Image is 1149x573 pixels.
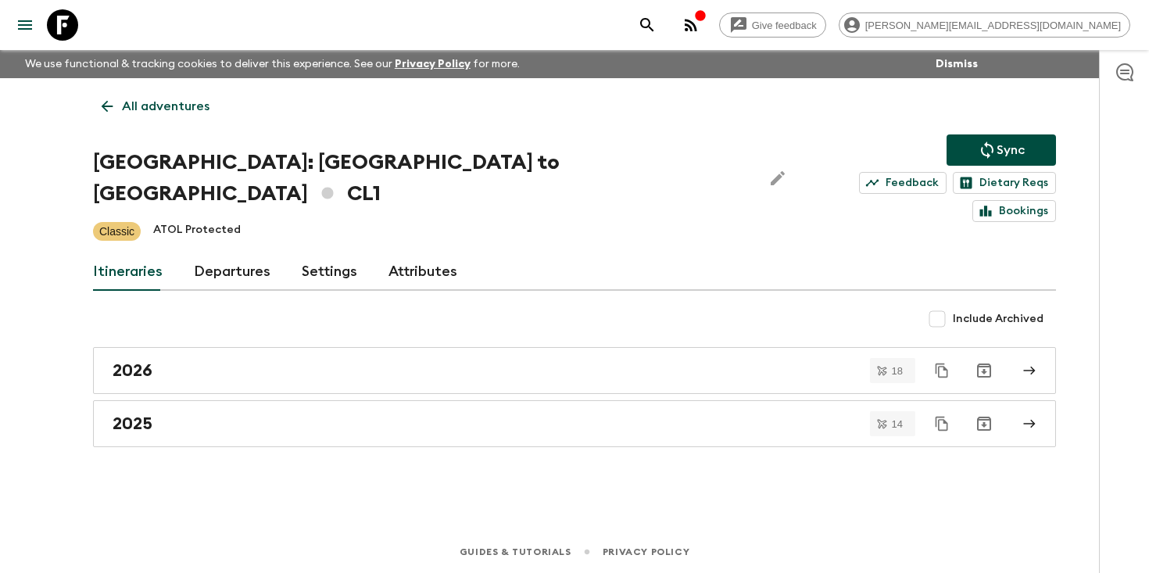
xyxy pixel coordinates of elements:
a: Attributes [388,253,457,291]
a: Settings [302,253,357,291]
a: Guides & Tutorials [460,543,571,560]
a: Feedback [859,172,947,194]
div: [PERSON_NAME][EMAIL_ADDRESS][DOMAIN_NAME] [839,13,1130,38]
h2: 2025 [113,414,152,434]
button: search adventures [632,9,663,41]
a: Give feedback [719,13,826,38]
span: [PERSON_NAME][EMAIL_ADDRESS][DOMAIN_NAME] [857,20,1129,31]
button: Edit Adventure Title [762,147,793,210]
a: All adventures [93,91,218,122]
p: Classic [99,224,134,239]
a: Bookings [972,200,1056,222]
h1: [GEOGRAPHIC_DATA]: [GEOGRAPHIC_DATA] to [GEOGRAPHIC_DATA] CL1 [93,147,750,210]
button: menu [9,9,41,41]
button: Archive [968,408,1000,439]
span: 18 [882,366,912,376]
a: Privacy Policy [603,543,689,560]
p: We use functional & tracking cookies to deliver this experience. See our for more. [19,50,526,78]
button: Duplicate [928,356,956,385]
p: All adventures [122,97,209,116]
span: Give feedback [743,20,825,31]
span: Include Archived [953,311,1043,327]
a: Dietary Reqs [953,172,1056,194]
h2: 2026 [113,360,152,381]
p: Sync [997,141,1025,159]
button: Dismiss [932,53,982,75]
span: 14 [882,419,912,429]
a: Privacy Policy [395,59,471,70]
button: Sync adventure departures to the booking engine [947,134,1056,166]
button: Duplicate [928,410,956,438]
a: 2026 [93,347,1056,394]
a: Departures [194,253,270,291]
p: ATOL Protected [153,222,241,241]
a: 2025 [93,400,1056,447]
a: Itineraries [93,253,163,291]
button: Archive [968,355,1000,386]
